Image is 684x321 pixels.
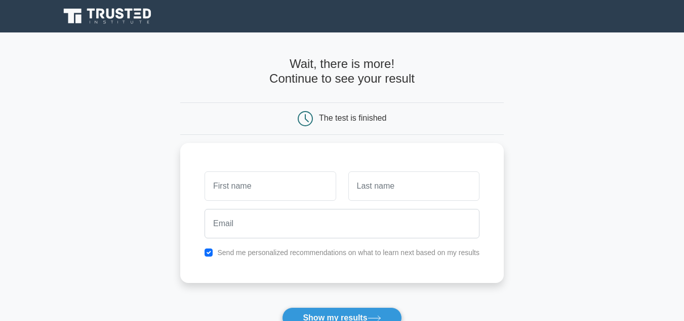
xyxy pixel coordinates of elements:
[319,114,386,122] div: The test is finished
[217,248,479,257] label: Send me personalized recommendations on what to learn next based on my results
[180,57,504,86] h4: Wait, there is more! Continue to see your result
[205,171,336,201] input: First name
[348,171,479,201] input: Last name
[205,209,479,238] input: Email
